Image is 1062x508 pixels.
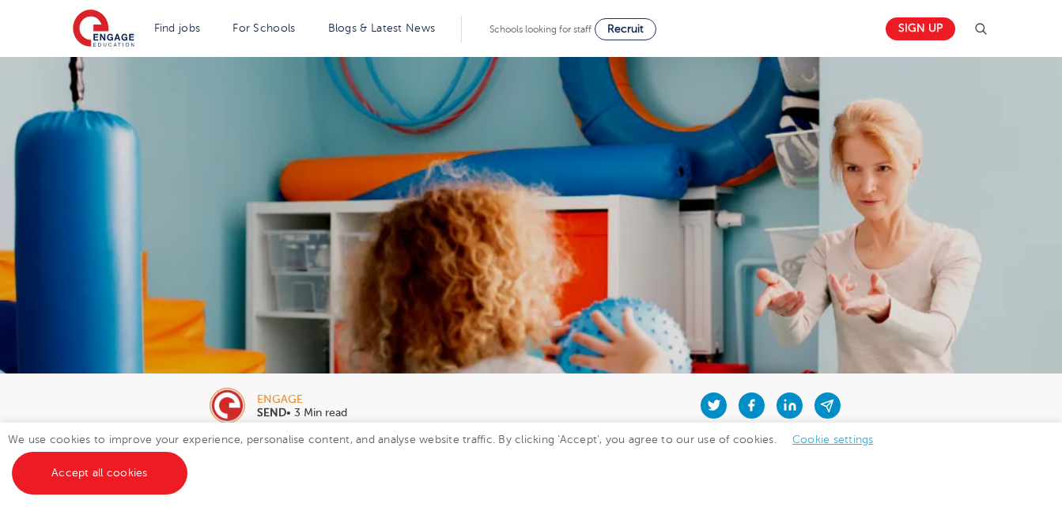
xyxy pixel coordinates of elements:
[12,452,187,495] a: Accept all cookies
[257,408,347,419] p: • 3 Min read
[154,22,201,34] a: Find jobs
[8,434,890,479] span: We use cookies to improve your experience, personalise content, and analyse website traffic. By c...
[886,17,955,40] a: Sign up
[489,24,591,35] span: Schools looking for staff
[257,394,347,405] div: engage
[328,22,436,34] a: Blogs & Latest News
[792,434,874,445] a: Cookie settings
[73,9,134,49] img: Engage Education
[257,407,286,419] b: SEND
[607,23,644,35] span: Recruit
[232,22,295,34] a: For Schools
[595,18,656,40] a: Recruit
